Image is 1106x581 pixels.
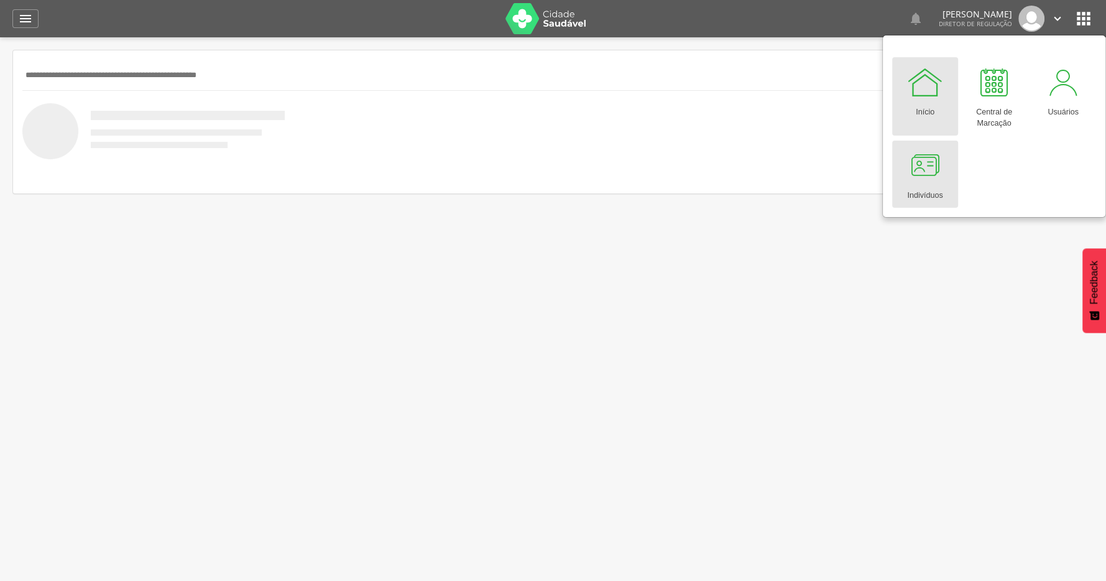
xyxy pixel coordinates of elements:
a:  [908,6,923,32]
p: [PERSON_NAME] [939,10,1012,19]
a:  [12,9,39,28]
a: Central de Marcação [961,57,1027,136]
i:  [1074,9,1094,29]
button: Feedback - Mostrar pesquisa [1082,248,1106,333]
a: Usuários [1030,57,1096,136]
i:  [908,11,923,26]
a: Indivíduos [892,141,958,208]
span: Diretor de regulação [939,19,1012,28]
a:  [1051,6,1064,32]
i:  [18,11,33,26]
i:  [1051,12,1064,26]
span: Feedback [1089,261,1100,304]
